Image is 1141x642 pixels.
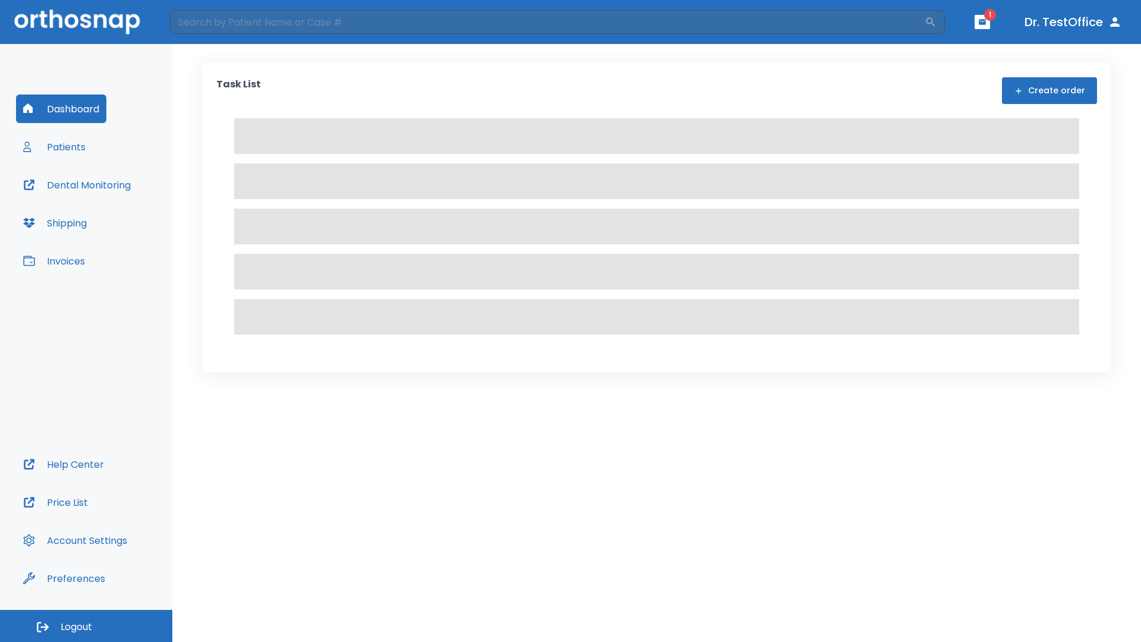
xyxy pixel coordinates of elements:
img: Orthosnap [14,10,140,34]
button: Dashboard [16,95,106,123]
span: 1 [984,9,996,21]
button: Price List [16,488,95,517]
button: Dental Monitoring [16,171,138,199]
p: Task List [216,77,261,104]
button: Create order [1002,77,1097,104]
input: Search by Patient Name or Case # [170,10,925,34]
button: Dr. TestOffice [1020,11,1127,33]
span: Logout [61,621,92,634]
button: Preferences [16,564,112,593]
button: Patients [16,133,93,161]
button: Account Settings [16,526,134,555]
button: Help Center [16,450,111,479]
button: Shipping [16,209,94,237]
button: Invoices [16,247,92,275]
